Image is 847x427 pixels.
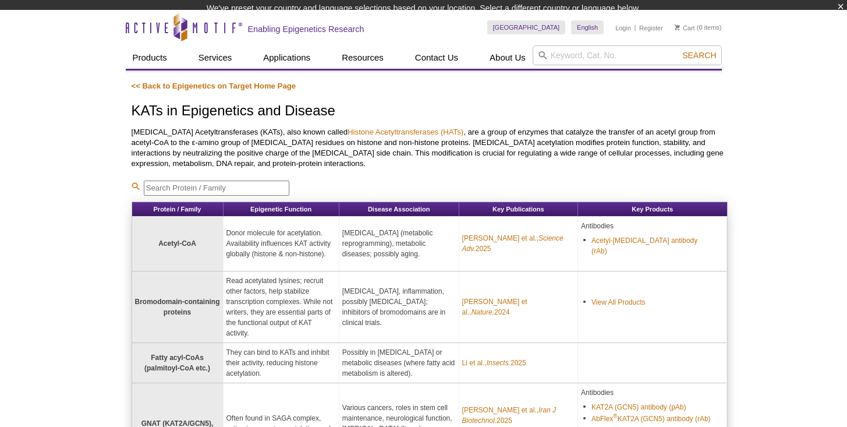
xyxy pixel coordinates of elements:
th: Key Publications [459,202,578,217]
a: Resources [335,47,391,69]
a: [GEOGRAPHIC_DATA] [487,20,566,34]
a: Applications [256,47,317,69]
em: Nature. [472,308,494,316]
td: [MEDICAL_DATA], inflammation, possibly [MEDICAL_DATA]; inhibitors of bromodomains are in clinical... [339,271,459,343]
strong: Acetyl‑CoA [158,239,196,248]
li: (0 items) [675,20,722,34]
a: Register [639,24,663,32]
td: [MEDICAL_DATA] (metabolic reprogramming), metabolic diseases; possibly aging. [339,217,459,271]
th: Disease Association [339,202,459,217]
a: Acetyl-[MEDICAL_DATA] antibody (rAb) [591,235,713,256]
td: They can bind to KATs and inhibit their activity, reducing histone acetylation. [224,343,339,383]
a: [PERSON_NAME] et al.,Science Adv.2025 [462,233,575,254]
strong: Bromodomain‑containing proteins [135,298,220,316]
a: View All Products [591,297,646,308]
td: Possibly in [MEDICAL_DATA] or metabolic diseases (where fatty acid metabolism is altered). [339,343,459,383]
input: Keyword, Cat. No. [533,45,722,65]
em: Insects. [487,359,511,367]
a: [PERSON_NAME] et al.,Iran J Biotechnol.2025 [462,405,575,426]
input: Search Protein / Family [144,181,289,196]
td: Read acetylated lysines; recruit other factors, help stabilize transcription complexes. While not... [224,271,339,343]
a: KAT2A (GCN5) antibody (pAb) [591,402,686,412]
li: | [635,20,636,34]
a: Li et al.,Insects.2025 [462,358,526,368]
img: Change Here [452,9,483,36]
span: Search [682,51,716,60]
a: Products [126,47,174,69]
a: About Us [483,47,533,69]
button: Search [679,50,720,61]
p: [MEDICAL_DATA] Acetyltransferases (KATs), also known called , are a group of enzymes that catalyz... [132,127,728,169]
p: Antibodies [581,221,724,231]
a: English [571,20,604,34]
a: Contact Us [408,47,465,69]
strong: Fatty acyl‑CoAs (palmitoyl‑CoA etc.) [144,354,210,372]
th: Key Products [578,202,727,217]
em: Science Adv. [462,234,564,253]
img: Your Cart [675,24,680,30]
a: Cart [675,24,695,32]
sup: ® [613,413,617,419]
a: AbFlex®KAT2A (GCN5) antibody (rAb) [591,414,711,424]
em: Iran J Biotechnol. [462,406,556,425]
th: Epigenetic Function [224,202,339,217]
a: << Back to Epigenetics on Target Home Page [132,82,296,90]
p: Antibodies [581,387,724,398]
td: Donor molecule for acetylation. Availability influences KAT activity globally (histone & non-hist... [224,217,339,271]
h1: KATs in Epigenetics and Disease [132,103,728,120]
th: Protein / Family [132,202,224,217]
a: Histone Acetyltransferases (HATs) [348,128,463,136]
a: Login [615,24,631,32]
h2: Enabling Epigenetics Research [248,24,364,34]
a: Services [192,47,239,69]
a: [PERSON_NAME] et al.,Nature.2024 [462,297,575,317]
